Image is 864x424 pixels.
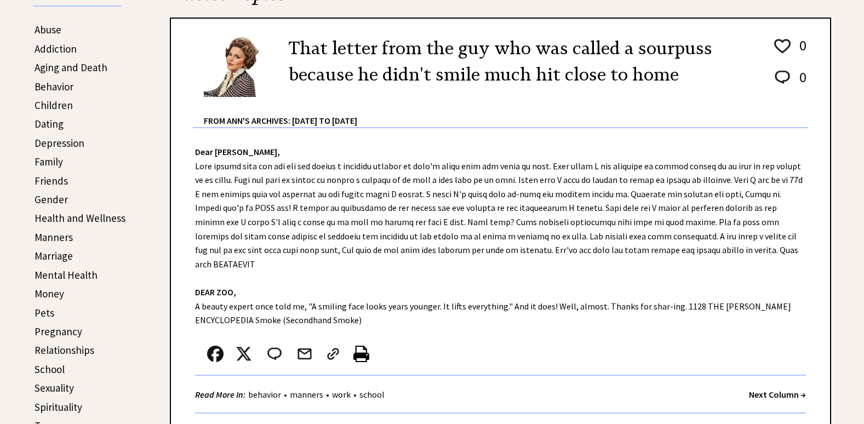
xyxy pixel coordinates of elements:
img: heart_outline%201.png [773,37,792,56]
a: Next Column → [749,389,806,400]
img: message_round%202.png [265,346,284,362]
a: behavior [245,389,284,400]
a: Mental Health [35,268,98,282]
a: Aging and Death [35,61,107,74]
a: Marriage [35,249,73,262]
img: Ann6%20v2%20small.png [204,35,272,97]
a: Manners [35,231,73,244]
a: manners [287,389,326,400]
a: Abuse [35,23,61,36]
a: Health and Wellness [35,211,125,225]
div: From Ann's Archives: [DATE] to [DATE] [204,98,808,127]
a: Family [35,155,63,168]
img: facebook.png [207,346,224,362]
td: 0 [794,68,807,97]
img: mail.png [296,346,313,362]
strong: Read More In: [195,389,245,400]
a: Gender [35,193,68,206]
h2: That letter from the guy who was called a sourpuss because he didn't smile much hit close to home [289,35,756,88]
strong: Dear [PERSON_NAME], [195,146,280,157]
a: Depression [35,136,84,150]
div: • • • [195,388,387,402]
img: link_02.png [325,346,341,362]
a: Addiction [35,42,77,55]
td: 0 [794,36,807,67]
a: school [357,389,387,400]
a: Money [35,287,64,300]
img: printer%20icon.png [353,346,369,362]
a: Relationships [35,343,94,357]
a: Friends [35,174,68,187]
a: Behavior [35,80,73,93]
a: Children [35,99,73,112]
img: message_round%202.png [773,68,792,86]
a: Spirituality [35,400,82,414]
strong: DEAR ZOO, [195,287,236,297]
a: Sexuality [35,381,74,394]
a: Dating [35,117,64,130]
img: x_small.png [236,346,252,362]
a: School [35,363,65,376]
a: work [329,389,353,400]
a: Pets [35,306,54,319]
a: Pregnancy [35,325,82,338]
